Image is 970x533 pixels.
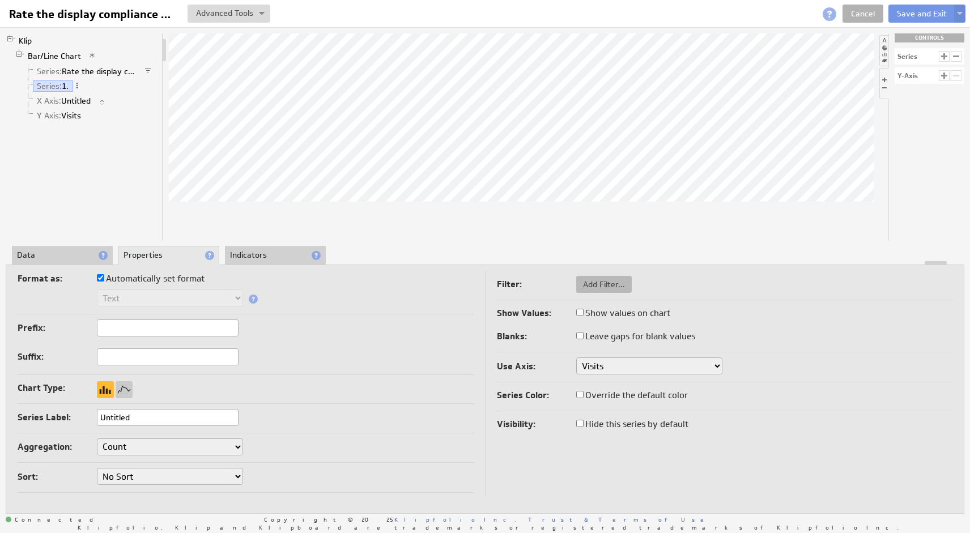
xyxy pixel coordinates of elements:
a: Klip [15,35,36,46]
input: Leave gaps for blank values [576,332,584,339]
span: Sorted Oldest to Newest [98,99,106,106]
label: Suffix: [18,349,97,365]
label: Override the default color [576,387,688,403]
span: Add Filter... [576,279,632,289]
span: Copyright © 2025 [264,517,516,522]
span: Connected: ID: dpnc-22 Online: true [6,517,100,523]
li: Indicators [225,246,326,265]
a: Series: Rate the display compliance by date [33,66,141,77]
label: Sort: [18,469,97,485]
label: Series Color: [497,387,576,403]
label: Automatically set format [97,271,205,287]
li: Data [12,246,113,265]
a: Series: 1. [33,80,73,92]
a: Cancel [843,5,883,23]
label: Visibility: [497,416,576,432]
img: button-savedrop.png [957,12,963,16]
label: Chart Type: [18,380,97,396]
label: Use Axis: [497,359,576,374]
li: Hide or show the component palette [879,35,888,66]
label: Show values on chart [576,305,670,321]
li: Properties [118,246,219,265]
label: Leave gaps for blank values [576,329,695,344]
img: button-savedrop.png [259,12,265,16]
span: Klipfolio, Klip and Klipboard are trademarks or registered trademarks of Klipfolio Inc. [78,525,899,530]
span: X Axis: [37,96,61,106]
a: X Axis: Untitled [33,95,95,106]
button: Save and Exit [888,5,955,23]
input: Hide this series by default [576,420,584,427]
span: Series: [37,66,62,76]
input: Automatically set format [97,274,104,282]
li: Hide or show the component controls palette [879,68,889,99]
a: Trust & Terms of Use [528,515,712,523]
span: Y Axis: [37,110,61,121]
div: Series [897,53,917,60]
input: Rate the display compliance Bar [5,5,181,24]
label: Series Label: [18,410,97,425]
a: Y Axis: Visits [33,110,86,121]
label: Filter: [497,276,576,292]
span: More actions [73,82,81,89]
label: Blanks: [497,329,576,344]
label: Format as: [18,271,97,287]
label: Aggregation: [18,439,97,455]
input: Override the default color [576,391,584,398]
label: Show Values: [497,305,576,321]
span: Series: [37,81,62,91]
input: Show values on chart [576,309,584,316]
label: Hide this series by default [576,416,688,432]
a: Klipfolio Inc. [394,515,516,523]
span: View applied actions [88,52,96,59]
a: Bar/Line Chart [24,50,86,62]
div: Y-Axis [897,73,918,79]
button: Add Filter... [576,276,632,293]
div: CONTROLS [895,33,964,42]
label: Prefix: [18,320,97,336]
span: Filter is applied [144,67,152,75]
